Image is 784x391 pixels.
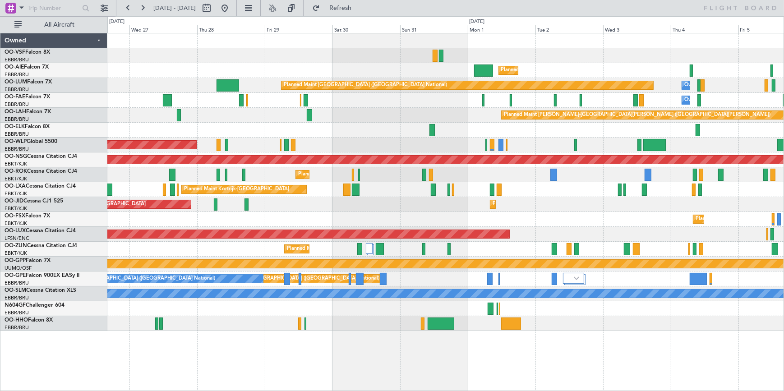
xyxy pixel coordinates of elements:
[504,108,770,122] div: Planned Maint [PERSON_NAME]-[GEOGRAPHIC_DATA][PERSON_NAME] ([GEOGRAPHIC_DATA][PERSON_NAME])
[5,109,26,115] span: OO-LAH
[129,25,197,33] div: Wed 27
[5,109,51,115] a: OO-LAHFalcon 7X
[5,169,77,174] a: OO-ROKCessna Citation CJ4
[5,198,23,204] span: OO-JID
[298,168,403,181] div: Planned Maint Kortrijk-[GEOGRAPHIC_DATA]
[28,1,79,15] input: Trip Number
[5,317,28,323] span: OO-HHO
[5,175,27,182] a: EBKT/KJK
[265,25,332,33] div: Fri 29
[217,272,380,285] div: Planned Maint [GEOGRAPHIC_DATA] ([GEOGRAPHIC_DATA] National)
[5,243,27,248] span: OO-ZUN
[684,93,746,107] div: Owner Melsbroek Air Base
[153,4,196,12] span: [DATE] - [DATE]
[5,184,76,189] a: OO-LXACessna Citation CJ4
[5,50,50,55] a: OO-VSFFalcon 8X
[535,25,603,33] div: Tue 2
[5,190,27,197] a: EBKT/KJK
[308,1,362,15] button: Refresh
[574,276,579,280] img: arrow-gray.svg
[493,198,598,211] div: Planned Maint Kortrijk-[GEOGRAPHIC_DATA]
[5,184,26,189] span: OO-LXA
[284,78,447,92] div: Planned Maint [GEOGRAPHIC_DATA] ([GEOGRAPHIC_DATA] National)
[5,131,29,138] a: EBBR/BRU
[10,18,98,32] button: All Aircraft
[109,18,125,26] div: [DATE]
[5,86,29,93] a: EBBR/BRU
[5,154,27,159] span: OO-NSG
[5,288,26,293] span: OO-SLM
[5,273,79,278] a: OO-GPEFalcon 900EX EASy II
[5,228,26,234] span: OO-LUX
[5,243,77,248] a: OO-ZUNCessna Citation CJ4
[5,213,25,219] span: OO-FSX
[184,183,289,196] div: Planned Maint Kortrijk-[GEOGRAPHIC_DATA]
[684,78,746,92] div: Owner Melsbroek Air Base
[5,124,25,129] span: OO-ELK
[5,220,27,227] a: EBKT/KJK
[671,25,738,33] div: Thu 4
[287,242,392,256] div: Planned Maint Kortrijk-[GEOGRAPHIC_DATA]
[5,205,27,212] a: EBKT/KJK
[5,64,49,70] a: OO-AIEFalcon 7X
[400,25,468,33] div: Sun 31
[322,5,360,11] span: Refresh
[5,309,29,316] a: EBBR/BRU
[5,213,50,219] a: OO-FSXFalcon 7X
[5,79,27,85] span: OO-LUM
[501,64,643,77] div: Planned Maint [GEOGRAPHIC_DATA] ([GEOGRAPHIC_DATA])
[5,79,52,85] a: OO-LUMFalcon 7X
[5,139,57,144] a: OO-WLPGlobal 5500
[5,94,50,100] a: OO-FAEFalcon 7X
[332,25,400,33] div: Sat 30
[5,161,27,167] a: EBKT/KJK
[603,25,671,33] div: Wed 3
[5,303,65,308] a: N604GFChallenger 604
[5,198,63,204] a: OO-JIDCessna CJ1 525
[5,124,50,129] a: OO-ELKFalcon 8X
[5,273,26,278] span: OO-GPE
[5,258,51,263] a: OO-GPPFalcon 7X
[5,228,76,234] a: OO-LUXCessna Citation CJ4
[5,294,29,301] a: EBBR/BRU
[5,71,29,78] a: EBBR/BRU
[5,258,26,263] span: OO-GPP
[5,154,77,159] a: OO-NSGCessna Citation CJ4
[5,250,27,257] a: EBKT/KJK
[469,18,484,26] div: [DATE]
[5,169,27,174] span: OO-ROK
[5,317,53,323] a: OO-HHOFalcon 8X
[5,303,26,308] span: N604GF
[5,56,29,63] a: EBBR/BRU
[5,265,32,271] a: UUMO/OSF
[64,272,215,285] div: No Crew [GEOGRAPHIC_DATA] ([GEOGRAPHIC_DATA] National)
[5,288,76,293] a: OO-SLMCessna Citation XLS
[197,25,265,33] div: Thu 28
[5,324,29,331] a: EBBR/BRU
[5,146,29,152] a: EBBR/BRU
[5,101,29,108] a: EBBR/BRU
[5,94,25,100] span: OO-FAE
[5,64,24,70] span: OO-AIE
[5,116,29,123] a: EBBR/BRU
[23,22,95,28] span: All Aircraft
[5,235,29,242] a: LFSN/ENC
[5,280,29,286] a: EBBR/BRU
[468,25,535,33] div: Mon 1
[5,50,25,55] span: OO-VSF
[5,139,27,144] span: OO-WLP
